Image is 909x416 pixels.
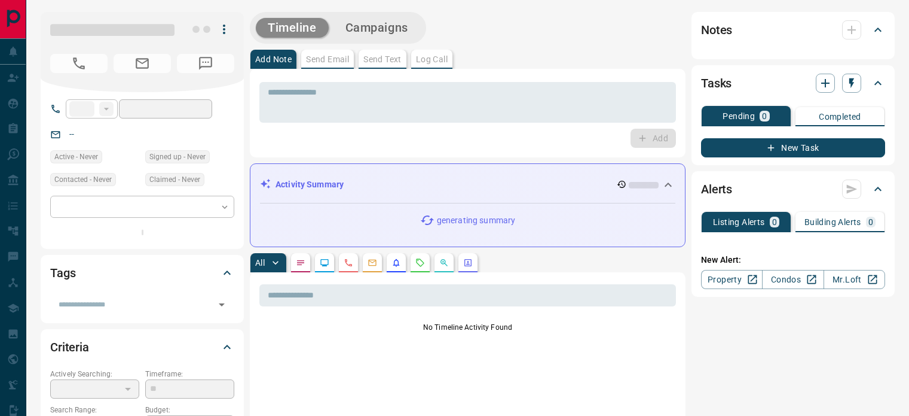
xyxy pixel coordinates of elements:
[145,405,234,415] p: Budget:
[701,74,732,93] h2: Tasks
[50,263,75,283] h2: Tags
[50,405,139,415] p: Search Range:
[701,180,732,199] h2: Alerts
[772,218,777,226] p: 0
[177,54,234,73] span: No Number
[819,113,861,121] p: Completed
[723,112,755,120] p: Pending
[762,112,767,120] p: 0
[50,338,89,357] h2: Criteria
[256,18,329,38] button: Timeline
[701,20,732,40] h2: Notes
[701,254,885,266] p: New Alert:
[463,258,473,268] svg: Agent Actions
[54,174,112,186] span: Contacted - Never
[259,322,676,333] p: No Timeline Activity Found
[50,54,108,73] span: No Number
[276,178,344,191] p: Activity Summary
[50,333,234,362] div: Criteria
[69,129,74,139] a: --
[50,369,139,379] p: Actively Searching:
[320,258,329,268] svg: Lead Browsing Activity
[701,138,885,157] button: New Task
[50,259,234,287] div: Tags
[114,54,171,73] span: No Email
[54,151,98,163] span: Active - Never
[804,218,861,226] p: Building Alerts
[255,55,292,63] p: Add Note
[145,369,234,379] p: Timeframe:
[762,270,824,289] a: Condos
[260,174,675,196] div: Activity Summary
[824,270,885,289] a: Mr.Loft
[149,151,206,163] span: Signed up - Never
[437,214,515,227] p: generating summary
[333,18,420,38] button: Campaigns
[701,69,885,98] div: Tasks
[439,258,449,268] svg: Opportunities
[701,270,763,289] a: Property
[296,258,305,268] svg: Notes
[368,258,377,268] svg: Emails
[713,218,765,226] p: Listing Alerts
[391,258,401,268] svg: Listing Alerts
[255,259,265,267] p: All
[868,218,873,226] p: 0
[415,258,425,268] svg: Requests
[701,16,885,44] div: Notes
[149,174,200,186] span: Claimed - Never
[213,296,230,313] button: Open
[701,175,885,204] div: Alerts
[344,258,353,268] svg: Calls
